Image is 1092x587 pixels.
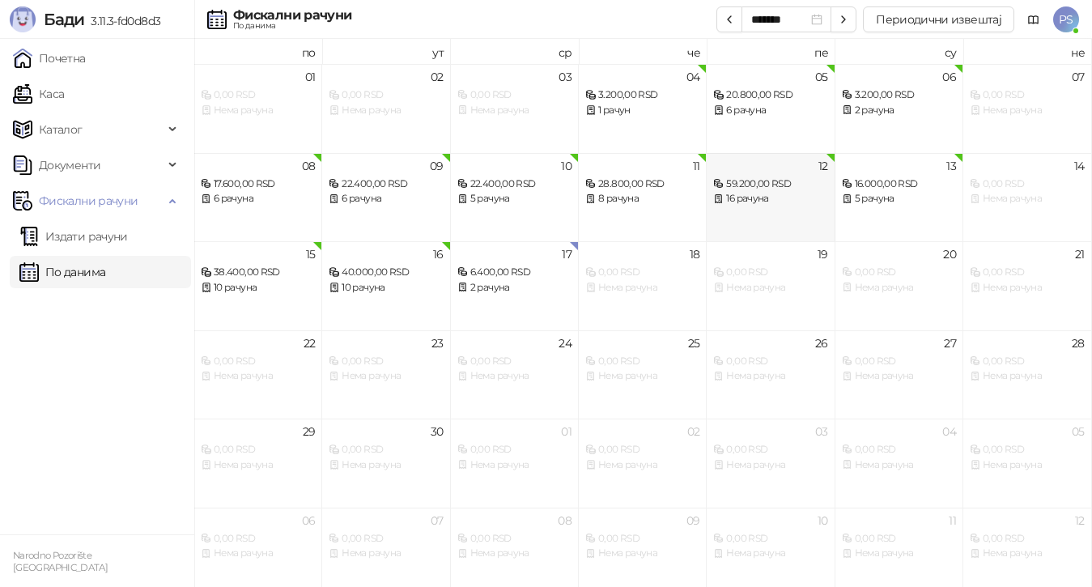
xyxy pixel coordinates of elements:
div: 0,00 RSD [970,531,1084,547]
div: 01 [561,426,571,437]
div: 06 [302,515,316,526]
div: Нема рачуна [457,546,571,561]
div: 21 [1075,249,1085,260]
td: 2025-09-06 [835,64,963,153]
td: 2025-09-15 [194,241,322,330]
div: Нема рачуна [970,191,1084,206]
div: 29 [303,426,316,437]
div: 27 [944,338,956,349]
div: 1 рачун [585,103,699,118]
div: 5 рачуна [842,191,956,206]
td: 2025-10-02 [579,419,707,508]
td: 2025-10-05 [963,419,1091,508]
div: 0,00 RSD [842,265,956,280]
div: Нема рачуна [329,546,443,561]
div: 02 [431,71,444,83]
div: Нема рачуна [585,368,699,384]
div: 12 [818,160,828,172]
td: 2025-09-18 [579,241,707,330]
td: 2025-09-25 [579,330,707,419]
td: 2025-09-10 [451,153,579,242]
th: ут [322,39,450,64]
td: 2025-09-04 [579,64,707,153]
th: не [963,39,1091,64]
td: 2025-09-14 [963,153,1091,242]
div: 3.200,00 RSD [585,87,699,103]
a: Почетна [13,42,86,74]
td: 2025-09-28 [963,330,1091,419]
td: 2025-10-03 [707,419,835,508]
div: 02 [687,426,700,437]
div: 10 [561,160,571,172]
div: 16.000,00 RSD [842,177,956,192]
div: 22.400,00 RSD [457,177,571,192]
div: 0,00 RSD [713,265,827,280]
div: Нема рачуна [842,546,956,561]
div: Нема рачуна [457,457,571,473]
div: Нема рачуна [457,368,571,384]
td: 2025-09-30 [322,419,450,508]
a: Документација [1021,6,1047,32]
div: 22.400,00 RSD [329,177,443,192]
div: 28.800,00 RSD [585,177,699,192]
div: 11 [693,160,700,172]
div: 0,00 RSD [585,354,699,369]
div: 13 [946,160,956,172]
div: Нема рачуна [329,368,443,384]
td: 2025-09-23 [322,330,450,419]
div: 12 [1075,515,1085,526]
div: Нема рачуна [329,457,443,473]
div: 8 рачуна [585,191,699,206]
td: 2025-09-17 [451,241,579,330]
div: Нема рачуна [970,546,1084,561]
div: 16 [433,249,444,260]
div: 0,00 RSD [201,87,315,103]
div: 11 [949,515,956,526]
div: 0,00 RSD [329,354,443,369]
td: 2025-09-12 [707,153,835,242]
div: 0,00 RSD [970,442,1084,457]
div: Нема рачуна [970,368,1084,384]
td: 2025-09-22 [194,330,322,419]
div: Нема рачуна [970,103,1084,118]
div: Нема рачуна [201,546,315,561]
td: 2025-09-19 [707,241,835,330]
div: 05 [815,71,828,83]
div: 20 [943,249,956,260]
a: Каса [13,78,64,110]
td: 2025-09-24 [451,330,579,419]
div: Нема рачуна [585,546,699,561]
div: 5 рачуна [457,191,571,206]
div: 01 [305,71,316,83]
div: 09 [686,515,700,526]
div: 03 [559,71,571,83]
a: По данима [19,256,105,288]
div: 40.000,00 RSD [329,265,443,280]
div: 0,00 RSD [201,531,315,547]
th: пе [707,39,835,64]
div: 0,00 RSD [970,177,1084,192]
div: 6 рачуна [329,191,443,206]
div: 0,00 RSD [970,87,1084,103]
div: Нема рачуна [970,457,1084,473]
td: 2025-09-01 [194,64,322,153]
div: Нема рачуна [201,103,315,118]
div: 0,00 RSD [201,354,315,369]
div: 18 [690,249,700,260]
div: 0,00 RSD [457,531,571,547]
div: Нема рачуна [201,368,315,384]
td: 2025-09-20 [835,241,963,330]
div: 6 рачуна [201,191,315,206]
div: Нема рачуна [842,457,956,473]
div: 07 [431,515,444,526]
div: 20.800,00 RSD [713,87,827,103]
td: 2025-09-27 [835,330,963,419]
div: 6 рачуна [713,103,827,118]
td: 2025-09-21 [963,241,1091,330]
div: 10 рачуна [201,280,315,296]
span: PS [1053,6,1079,32]
div: 10 [818,515,828,526]
div: 2 рачуна [842,103,956,118]
button: Периодични извештај [863,6,1014,32]
div: Нема рачуна [713,280,827,296]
